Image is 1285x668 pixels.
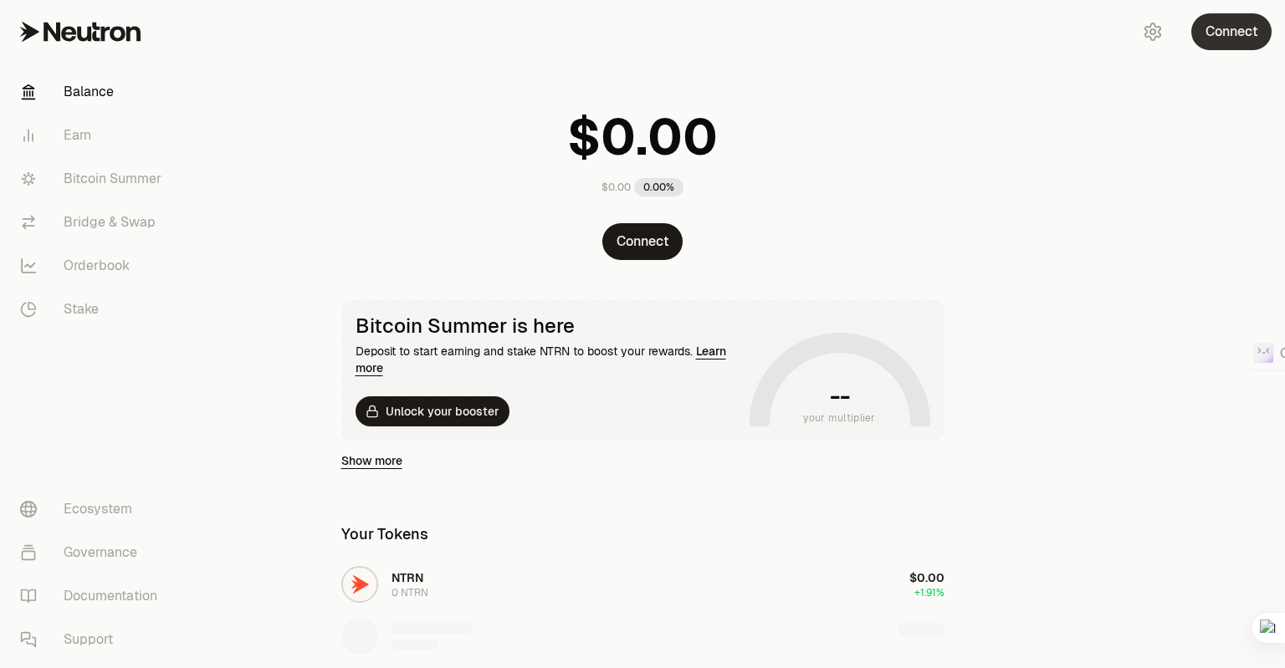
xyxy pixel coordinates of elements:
a: Governance [7,531,181,574]
div: Your Tokens [341,523,428,546]
div: Bitcoin Summer is here [356,314,743,338]
span: your multiplier [803,410,876,426]
a: Support [7,618,181,661]
button: Unlock your booster [356,396,509,426]
button: Connect [602,223,683,260]
div: 0.00% [634,178,683,196]
button: Connect [1191,13,1272,50]
div: $0.00 [602,181,631,194]
a: Stake [7,288,181,331]
a: Balance [7,70,181,114]
a: Bridge & Swap [7,201,181,244]
h1: -- [830,383,849,410]
a: Ecosystem [7,487,181,531]
a: Show more [341,452,402,469]
a: Bitcoin Summer [7,157,181,201]
a: Orderbook [7,244,181,288]
a: Earn [7,114,181,157]
a: Documentation [7,574,181,618]
div: Deposit to start earning and stake NTRN to boost your rewards. [356,343,743,376]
